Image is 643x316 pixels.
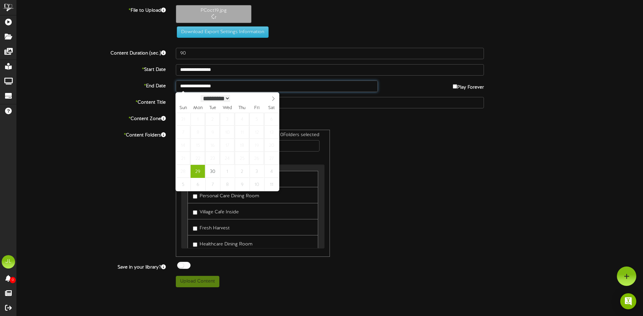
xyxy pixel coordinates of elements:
span: October 7, 2025 [205,178,220,191]
span: September 2, 2025 [205,113,220,126]
span: September 14, 2025 [176,139,190,152]
span: Fri [249,106,264,110]
span: September 13, 2025 [264,126,279,139]
input: Play Forever [453,84,457,89]
span: October 6, 2025 [191,178,205,191]
label: Personal Care Dining Room [193,191,259,200]
button: Download Export Settings Information [177,26,269,38]
label: Save in your library? [12,262,171,271]
span: October 10, 2025 [249,178,264,191]
label: Healthcare Dining Room [193,239,253,248]
span: Sat [264,106,279,110]
span: October 11, 2025 [264,178,279,191]
span: September 8, 2025 [191,126,205,139]
span: October 1, 2025 [220,165,234,178]
input: Year [230,95,254,102]
span: September 11, 2025 [235,126,249,139]
input: Healthcare Dining Room [193,242,197,247]
span: August 31, 2025 [176,113,190,126]
span: October 8, 2025 [220,178,234,191]
label: Start Date [12,64,171,73]
div: JL [2,255,15,269]
span: Tue [205,106,220,110]
input: Personal Care Dining Room [193,194,197,199]
span: September 12, 2025 [249,126,264,139]
span: 0 [10,277,16,283]
span: September 30, 2025 [205,165,220,178]
label: Content Duration (sec.) [12,48,171,57]
span: Sun [176,106,191,110]
label: Fresh Harvest [193,223,230,232]
a: Download Export Settings Information [173,29,269,34]
span: September 21, 2025 [176,152,190,165]
span: September 25, 2025 [235,152,249,165]
span: September 29, 2025 [191,165,205,178]
span: September 6, 2025 [264,113,279,126]
span: October 2, 2025 [235,165,249,178]
label: Content Zone [12,113,171,122]
label: Village Cafe Inside [193,207,239,216]
span: September 27, 2025 [264,152,279,165]
button: Upload Content [176,276,219,287]
span: September 9, 2025 [205,126,220,139]
label: File to Upload [12,5,171,14]
span: October 4, 2025 [264,165,279,178]
span: September 24, 2025 [220,152,234,165]
span: September 23, 2025 [205,152,220,165]
span: September 1, 2025 [191,113,205,126]
div: Open Intercom Messenger [620,293,636,309]
span: Wed [220,106,235,110]
span: September 20, 2025 [264,139,279,152]
span: September 7, 2025 [176,126,190,139]
span: September 4, 2025 [235,113,249,126]
label: Content Title [12,97,171,106]
span: September 5, 2025 [249,113,264,126]
span: September 16, 2025 [205,139,220,152]
span: September 26, 2025 [249,152,264,165]
label: End Date [12,81,171,90]
span: September 3, 2025 [220,113,234,126]
label: Content Folders [12,130,171,139]
span: September 10, 2025 [220,126,234,139]
span: September 22, 2025 [191,152,205,165]
input: Title of this Content [176,97,484,108]
span: September 15, 2025 [191,139,205,152]
span: October 5, 2025 [176,178,190,191]
input: Village Cafe Inside [193,210,197,215]
input: Fresh Harvest [193,226,197,231]
span: September 17, 2025 [220,139,234,152]
label: Play Forever [453,81,484,91]
span: Mon [191,106,205,110]
span: September 19, 2025 [249,139,264,152]
span: October 9, 2025 [235,178,249,191]
span: September 18, 2025 [235,139,249,152]
span: Thu [235,106,249,110]
span: September 28, 2025 [176,165,190,178]
span: October 3, 2025 [249,165,264,178]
